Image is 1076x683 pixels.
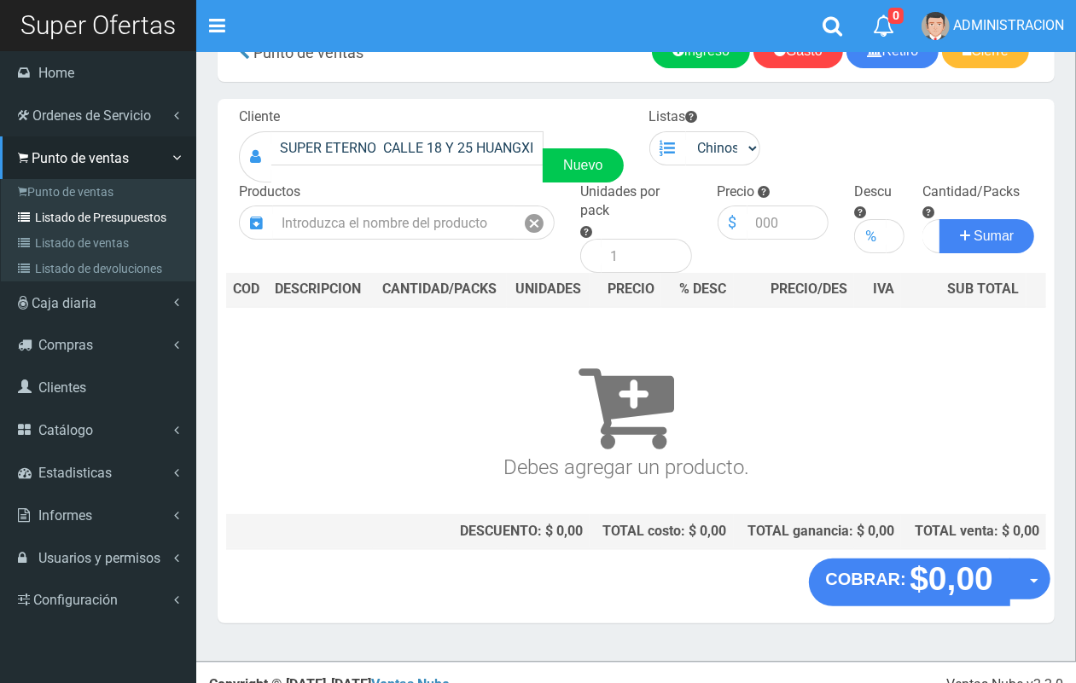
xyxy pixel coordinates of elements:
[226,273,268,307] th: COD
[922,182,1020,202] label: Cantidad/Packs
[543,148,623,182] a: Nuevo
[380,522,583,541] div: DESCUENTO: $ 0,00
[38,65,74,81] span: Home
[5,256,195,281] a: Listado de devoluciones
[718,182,755,202] label: Precio
[32,295,96,311] span: Caja diaria
[771,281,847,297] span: PRECIO/DES
[910,560,993,597] strong: $0,00
[948,280,1020,299] span: SUB TOTAL
[953,17,1064,33] span: ADMINISTRACION
[887,219,904,253] input: 000
[608,280,654,299] span: PRECIO
[233,332,1020,479] h3: Debes agregar un producto.
[873,281,894,297] span: IVA
[809,559,1011,606] button: COBRAR: $0,00
[888,8,904,24] span: 0
[974,229,1014,243] span: Sumar
[32,107,151,124] span: Ordenes de Servicio
[5,205,195,230] a: Listado de Presupuestos
[271,131,544,165] input: Consumidor Final
[239,107,280,127] label: Cliente
[922,12,950,40] img: User Image
[300,281,361,297] span: CRIPCION
[33,592,118,608] span: Configuración
[854,219,887,253] div: %
[38,550,160,566] span: Usuarios y permisos
[908,522,1039,541] div: TOTAL venta: $ 0,00
[507,273,590,307] th: UNIDADES
[939,219,1035,253] button: Sumar
[38,465,112,481] span: Estadisticas
[649,107,698,127] label: Listas
[826,570,906,588] strong: COBRAR:
[718,205,747,240] div: $
[5,179,195,205] a: Punto de ventas
[239,182,300,202] label: Productos
[38,422,93,438] span: Catálogo
[273,205,515,240] input: Introduzca el nombre del producto
[5,230,195,256] a: Listado de ventas
[922,219,940,253] input: Cantidad
[373,273,507,307] th: CANTIDAD/PACKS
[596,522,727,541] div: TOTAL costo: $ 0,00
[580,182,691,222] label: Unidades por pack
[38,337,93,353] span: Compras
[602,239,691,273] input: 1
[741,522,895,541] div: TOTAL ganancia: $ 0,00
[854,182,892,202] label: Descu
[253,43,364,61] span: Punto de ventas
[32,150,129,166] span: Punto de ventas
[20,10,176,40] span: Super Ofertas
[38,507,92,524] span: Informes
[747,205,829,240] input: 000
[268,273,372,307] th: DES
[38,379,86,396] span: Clientes
[680,281,727,297] span: % DESC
